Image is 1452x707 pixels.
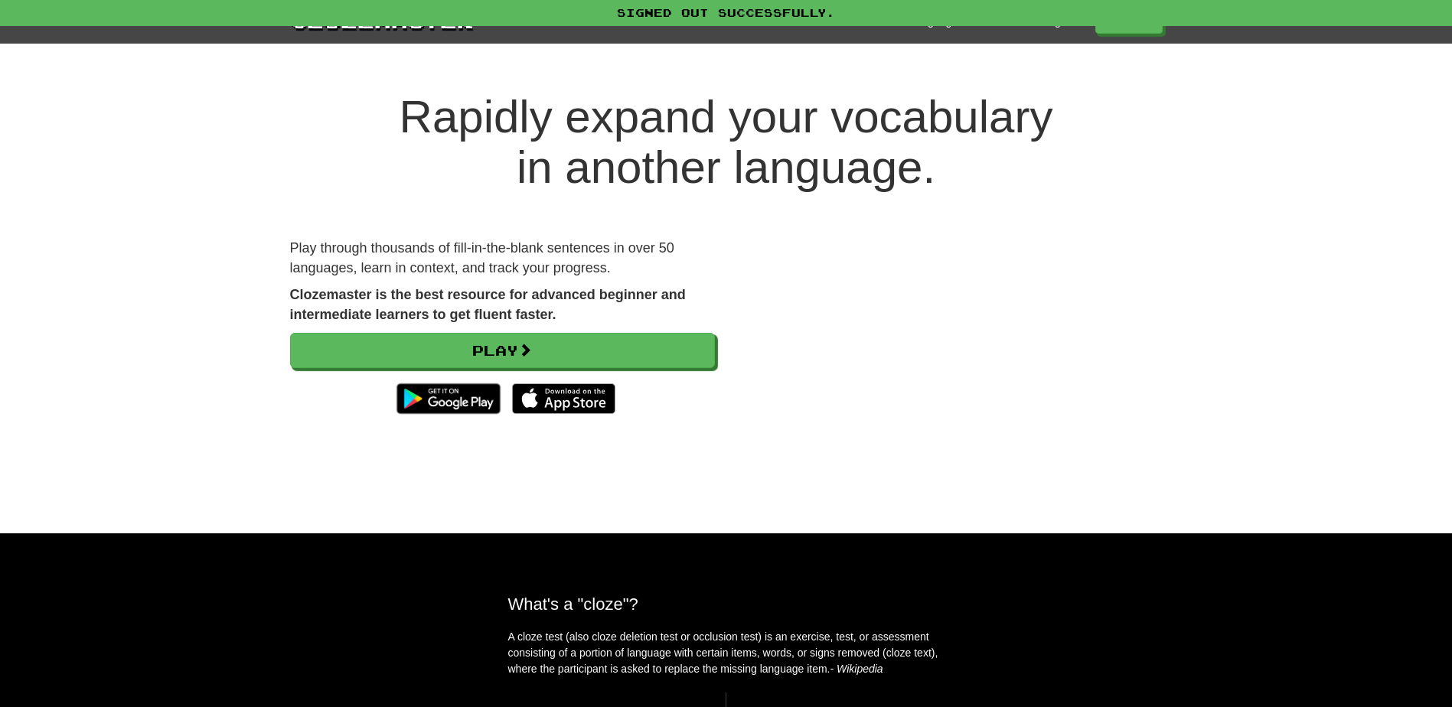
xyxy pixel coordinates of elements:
h2: What's a "cloze"? [508,595,945,614]
p: A cloze test (also cloze deletion test or occlusion test) is an exercise, test, or assessment con... [508,629,945,677]
em: - Wikipedia [830,663,883,675]
a: Play [290,333,715,368]
img: Get it on Google Play [389,376,507,422]
img: Download_on_the_App_Store_Badge_US-UK_135x40-25178aeef6eb6b83b96f5f2d004eda3bffbb37122de64afbaef7... [512,383,615,414]
strong: Clozemaster is the best resource for advanced beginner and intermediate learners to get fluent fa... [290,287,686,322]
p: Play through thousands of fill-in-the-blank sentences in over 50 languages, learn in context, and... [290,239,715,278]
